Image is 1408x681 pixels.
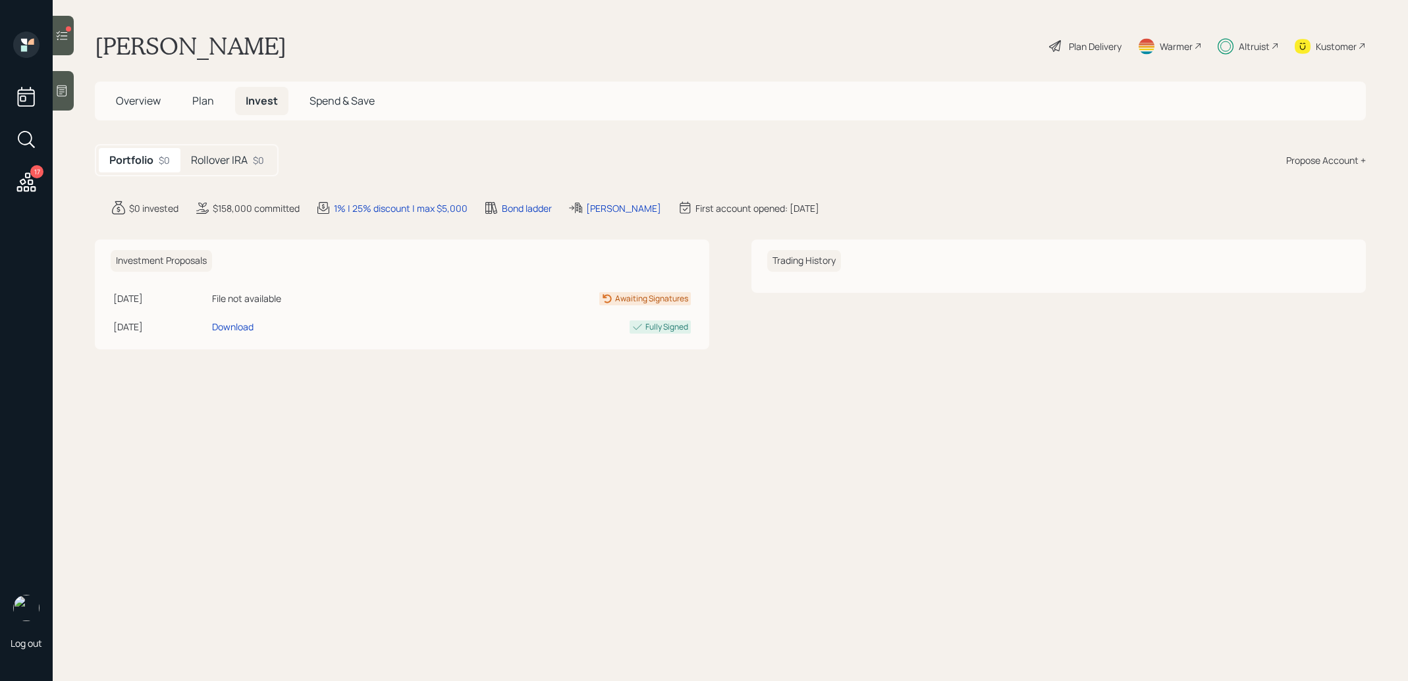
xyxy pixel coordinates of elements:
div: Warmer [1160,39,1193,53]
div: [DATE] [113,320,207,334]
div: [PERSON_NAME] [586,201,661,215]
div: Bond ladder [502,201,552,215]
span: Invest [246,93,278,108]
div: $158,000 committed [213,201,300,215]
div: $0 [159,153,170,167]
span: Plan [192,93,214,108]
span: Overview [116,93,161,108]
h1: [PERSON_NAME] [95,32,286,61]
div: Kustomer [1316,39,1357,53]
div: Download [212,320,254,334]
div: Plan Delivery [1069,39,1122,53]
div: $0 invested [129,201,178,215]
div: First account opened: [DATE] [695,201,819,215]
div: [DATE] [113,291,207,305]
div: Fully Signed [645,321,688,333]
div: $0 [253,153,264,167]
span: Spend & Save [310,93,375,108]
div: Awaiting Signatures [615,293,688,305]
h5: Portfolio [109,154,153,166]
h5: Rollover IRA [191,154,248,166]
h6: Investment Proposals [111,250,212,272]
div: Propose Account + [1286,153,1366,167]
div: Altruist [1239,39,1270,53]
div: 1% | 25% discount | max $5,000 [334,201,468,215]
div: 17 [30,165,43,178]
div: File not available [212,291,418,305]
div: Log out [11,637,42,649]
img: treva-nostdahl-headshot.png [13,595,40,621]
h6: Trading History [767,250,841,272]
